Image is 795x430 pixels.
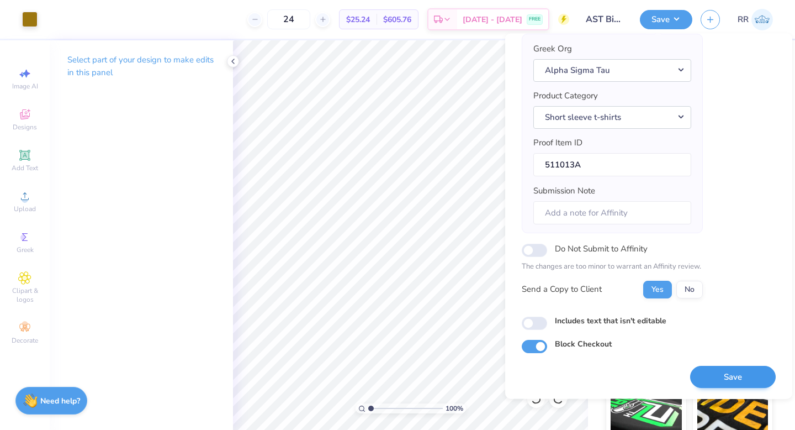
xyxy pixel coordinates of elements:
[12,82,38,91] span: Image AI
[6,286,44,304] span: Clipart & logos
[738,13,749,26] span: RR
[533,43,572,56] label: Greek Org
[383,14,411,25] span: $605.76
[14,204,36,213] span: Upload
[533,90,598,103] label: Product Category
[533,185,595,198] label: Submission Note
[522,262,703,273] p: The changes are too minor to warrant an Affinity review.
[640,10,692,29] button: Save
[555,338,612,350] label: Block Checkout
[577,8,632,30] input: Untitled Design
[676,281,703,298] button: No
[463,14,522,25] span: [DATE] - [DATE]
[12,336,38,345] span: Decorate
[533,59,691,82] button: Alpha Sigma Tau
[12,164,38,172] span: Add Text
[533,106,691,129] button: Short sleeve t-shirts
[67,54,215,79] p: Select part of your design to make edits in this panel
[446,403,463,413] span: 100 %
[40,396,80,406] strong: Need help?
[17,245,34,254] span: Greek
[529,15,540,23] span: FREE
[643,281,672,298] button: Yes
[555,315,666,327] label: Includes text that isn't editable
[751,9,773,30] img: Rigil Kent Ricardo
[533,201,691,225] input: Add a note for Affinity
[346,14,370,25] span: $25.24
[533,137,582,150] label: Proof Item ID
[738,9,773,30] a: RR
[13,123,37,132] span: Designs
[555,242,648,256] label: Do Not Submit to Affinity
[690,366,776,389] button: Save
[267,9,310,29] input: – –
[522,284,602,296] div: Send a Copy to Client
